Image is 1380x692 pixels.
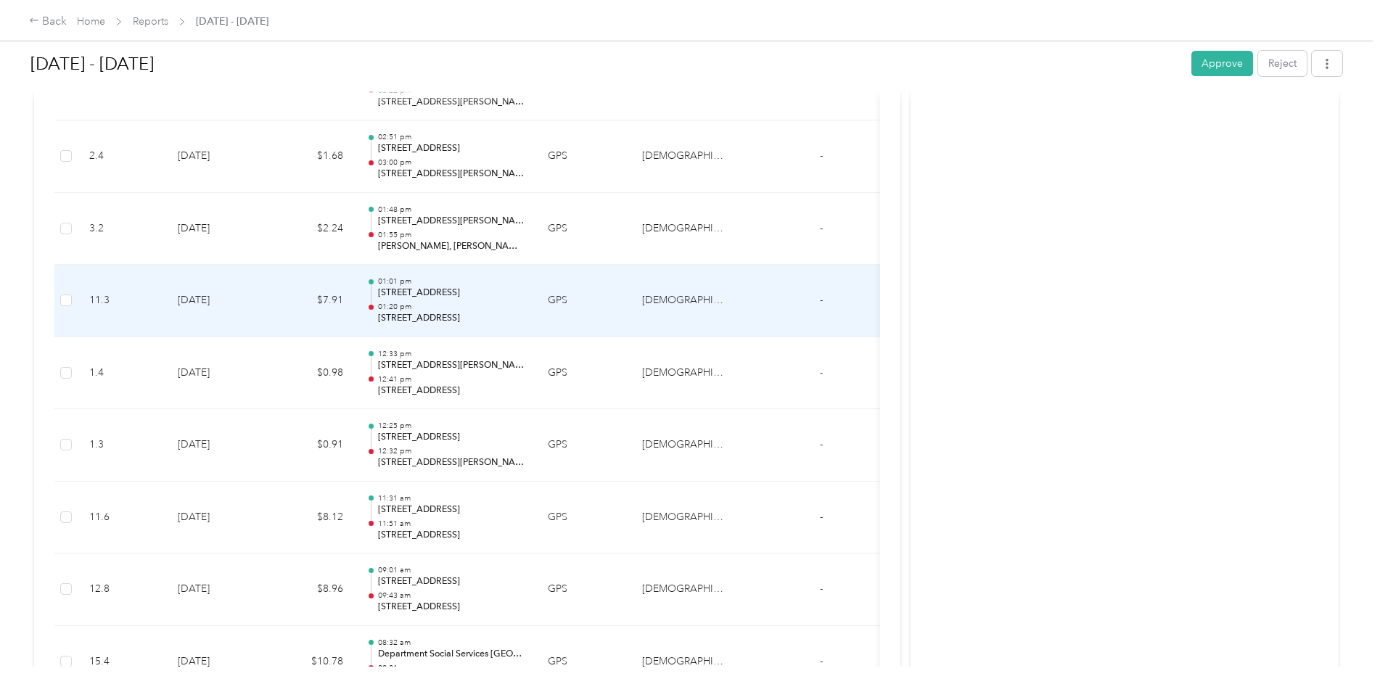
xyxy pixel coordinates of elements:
td: $0.91 [268,409,355,482]
p: [STREET_ADDRESS][PERSON_NAME] [378,456,525,469]
span: - [820,582,823,595]
td: Catholic Charities of Oswego County [631,120,739,193]
p: 08:32 am [378,638,525,648]
td: GPS [536,337,631,410]
td: GPS [536,193,631,265]
span: - [820,294,823,306]
td: GPS [536,553,631,626]
p: [STREET_ADDRESS] [378,312,525,325]
h1: Sep 15 - 28, 2025 [30,46,1181,81]
td: $0.98 [268,337,355,410]
p: [STREET_ADDRESS] [378,503,525,516]
button: Approve [1191,51,1253,76]
td: $8.96 [268,553,355,626]
span: - [820,222,823,234]
iframe: Everlance-gr Chat Button Frame [1299,611,1380,692]
p: 01:01 pm [378,276,525,287]
td: GPS [536,120,631,193]
button: Reject [1258,51,1307,76]
td: GPS [536,409,631,482]
p: 01:48 pm [378,205,525,215]
p: [STREET_ADDRESS] [378,142,525,155]
td: $8.12 [268,482,355,554]
td: $2.24 [268,193,355,265]
span: - [820,366,823,379]
td: Catholic Charities of Oswego County [631,482,739,554]
a: Home [77,15,105,28]
td: Catholic Charities of Oswego County [631,193,739,265]
td: Catholic Charities of Oswego County [631,409,739,482]
td: [DATE] [166,553,268,626]
p: [STREET_ADDRESS][PERSON_NAME] [378,359,525,372]
p: [STREET_ADDRESS][PERSON_NAME] [378,168,525,181]
td: [DATE] [166,337,268,410]
p: 09:43 am [378,590,525,601]
td: Catholic Charities of Oswego County [631,265,739,337]
p: [STREET_ADDRESS] [378,384,525,398]
span: - [820,511,823,523]
p: [STREET_ADDRESS] [378,287,525,300]
p: 12:25 pm [378,421,525,431]
span: [DATE] - [DATE] [196,14,268,29]
p: [STREET_ADDRESS][PERSON_NAME] [378,215,525,228]
span: - [820,655,823,667]
span: - [820,438,823,450]
p: [STREET_ADDRESS] [378,575,525,588]
td: GPS [536,265,631,337]
p: 02:51 pm [378,132,525,142]
td: [DATE] [166,409,268,482]
p: [STREET_ADDRESS] [378,431,525,444]
p: [PERSON_NAME], [PERSON_NAME], NY 13069, [GEOGRAPHIC_DATA] [378,240,525,253]
td: [DATE] [166,120,268,193]
td: $1.68 [268,120,355,193]
p: Department Social Services [GEOGRAPHIC_DATA], [GEOGRAPHIC_DATA], [GEOGRAPHIC_DATA] [378,648,525,661]
p: 12:33 pm [378,349,525,359]
td: [DATE] [166,265,268,337]
span: - [820,149,823,162]
p: 09:01 am [378,565,525,575]
p: 12:32 pm [378,446,525,456]
p: [STREET_ADDRESS] [378,529,525,542]
p: 11:31 am [378,493,525,503]
td: $7.91 [268,265,355,337]
p: [STREET_ADDRESS] [378,601,525,614]
td: 11.3 [78,265,166,337]
td: 1.4 [78,337,166,410]
td: Catholic Charities of Oswego County [631,553,739,626]
td: GPS [536,482,631,554]
p: 03:00 pm [378,157,525,168]
div: Back [29,13,67,30]
td: [DATE] [166,193,268,265]
td: 3.2 [78,193,166,265]
p: 01:20 pm [378,302,525,312]
td: 12.8 [78,553,166,626]
p: 12:41 pm [378,374,525,384]
p: 01:55 pm [378,230,525,240]
p: 09:01 am [378,663,525,673]
td: [DATE] [166,482,268,554]
td: 1.3 [78,409,166,482]
p: 11:51 am [378,519,525,529]
td: 11.6 [78,482,166,554]
td: Catholic Charities of Oswego County [631,337,739,410]
a: Reports [133,15,168,28]
td: 2.4 [78,120,166,193]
